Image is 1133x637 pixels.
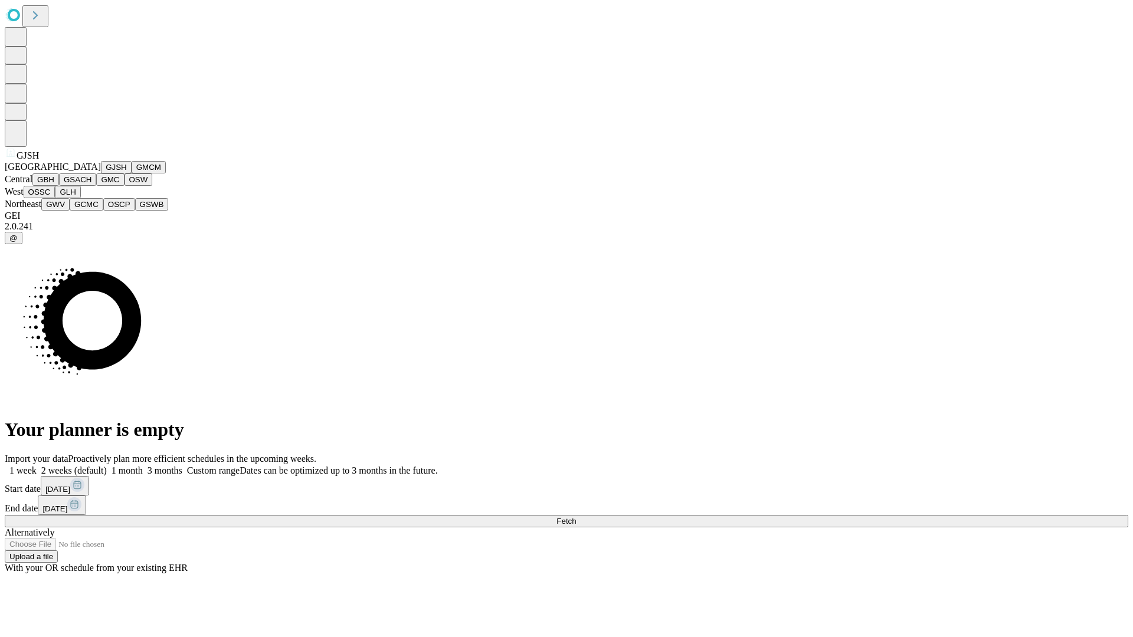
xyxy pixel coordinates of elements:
[32,173,59,186] button: GBH
[41,476,89,495] button: [DATE]
[17,150,39,160] span: GJSH
[148,465,182,475] span: 3 months
[556,517,576,526] span: Fetch
[5,199,41,209] span: Northeast
[5,186,24,196] span: West
[125,173,153,186] button: OSW
[70,198,103,211] button: GCMC
[24,186,55,198] button: OSSC
[96,173,124,186] button: GMC
[5,174,32,184] span: Central
[5,419,1128,441] h1: Your planner is empty
[5,162,101,172] span: [GEOGRAPHIC_DATA]
[9,465,37,475] span: 1 week
[41,465,107,475] span: 2 weeks (default)
[5,232,22,244] button: @
[5,515,1128,527] button: Fetch
[103,198,135,211] button: OSCP
[5,211,1128,221] div: GEI
[45,485,70,494] span: [DATE]
[55,186,80,198] button: GLH
[68,454,316,464] span: Proactively plan more efficient schedules in the upcoming weeks.
[135,198,169,211] button: GSWB
[5,527,54,537] span: Alternatively
[42,504,67,513] span: [DATE]
[240,465,437,475] span: Dates can be optimized up to 3 months in the future.
[5,221,1128,232] div: 2.0.241
[5,563,188,573] span: With your OR schedule from your existing EHR
[101,161,132,173] button: GJSH
[9,234,18,242] span: @
[41,198,70,211] button: GWV
[5,476,1128,495] div: Start date
[112,465,143,475] span: 1 month
[5,495,1128,515] div: End date
[187,465,240,475] span: Custom range
[5,454,68,464] span: Import your data
[5,550,58,563] button: Upload a file
[59,173,96,186] button: GSACH
[38,495,86,515] button: [DATE]
[132,161,166,173] button: GMCM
